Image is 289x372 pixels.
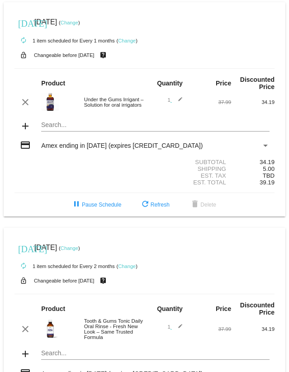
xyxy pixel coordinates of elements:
[20,97,31,108] mat-icon: clear
[80,318,145,340] div: Tooth & Gums Tonic Daily Oral Rinse - Fresh New Look – Same Trusted Formula
[18,261,29,272] mat-icon: autorenew
[20,324,31,334] mat-icon: clear
[133,197,177,213] button: Refresh
[118,38,136,43] a: Change
[61,245,78,251] a: Change
[231,99,275,105] div: 34.19
[41,142,203,149] span: Amex ending in [DATE] (expires [CREDIT_CARD_DATA])
[190,199,200,210] mat-icon: delete
[18,243,29,254] mat-icon: [DATE]
[61,20,78,25] a: Change
[216,80,231,87] strong: Price
[240,301,275,316] strong: Discounted Price
[188,99,231,105] div: 37.99
[59,245,80,251] small: ( )
[263,165,275,172] span: 5.00
[41,93,59,111] img: B00C1Q00CO.main-1.png
[71,199,82,210] mat-icon: pause
[80,97,145,108] div: Under the Gums Irrigant – Solution for oral irrigators
[64,197,128,213] button: Pause Schedule
[188,326,231,332] div: 37.99
[216,305,231,312] strong: Price
[116,38,137,43] small: ( )
[144,165,231,172] div: Shipping
[18,49,29,61] mat-icon: lock_open
[140,199,151,210] mat-icon: refresh
[240,76,275,90] strong: Discounted Price
[71,202,121,208] span: Pause Schedule
[41,122,269,129] input: Search...
[20,121,31,132] mat-icon: add
[20,348,31,359] mat-icon: add
[167,324,183,330] span: 1
[41,305,65,312] strong: Product
[182,197,223,213] button: Delete
[231,159,275,165] div: 34.19
[144,179,231,186] div: Est. Total
[59,20,80,25] small: ( )
[18,275,29,287] mat-icon: lock_open
[118,264,136,269] a: Change
[172,324,183,334] mat-icon: edit
[172,97,183,108] mat-icon: edit
[18,35,29,46] mat-icon: autorenew
[167,97,183,103] span: 1
[116,264,137,269] small: ( )
[190,202,216,208] span: Delete
[140,202,170,208] span: Refresh
[260,179,275,186] span: 39.19
[144,172,231,179] div: Est. Tax
[20,140,31,151] mat-icon: credit_card
[14,38,115,43] small: 1 item scheduled for Every 1 months
[34,278,95,283] small: Changeable before [DATE]
[41,80,65,87] strong: Product
[157,80,183,87] strong: Quantity
[14,264,115,269] small: 1 item scheduled for Every 2 months
[231,326,275,332] div: 34.19
[41,350,269,357] input: Search...
[98,275,109,287] mat-icon: live_help
[263,172,275,179] span: TBD
[18,17,29,28] mat-icon: [DATE]
[157,305,183,312] strong: Quantity
[98,49,109,61] mat-icon: live_help
[34,52,95,58] small: Changeable before [DATE]
[144,159,231,165] div: Subtotal
[41,142,269,149] mat-select: Payment Method
[41,320,59,338] img: Single-New-Tonic-Bottle.png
